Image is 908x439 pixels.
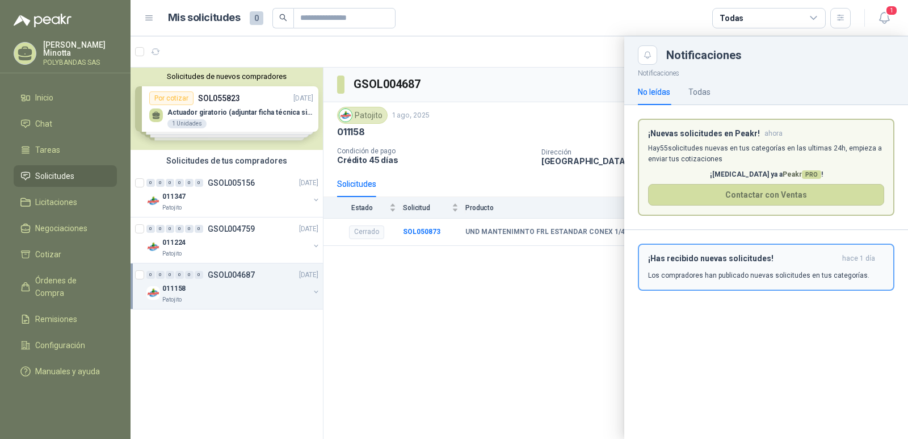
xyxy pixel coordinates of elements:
[648,129,760,139] h3: ¡Nuevas solicitudes en Peakr!
[764,129,783,139] span: ahora
[842,254,875,264] span: hace 1 día
[720,12,743,24] div: Todas
[250,11,263,25] span: 0
[783,170,821,178] span: Peakr
[802,170,821,179] span: PRO
[14,361,117,382] a: Manuales y ayuda
[168,10,241,26] h1: Mis solicitudes
[14,270,117,304] a: Órdenes de Compra
[648,143,884,165] p: Hay 55 solicitudes nuevas en tus categorías en las ultimas 24h, empieza a enviar tus cotizaciones
[14,113,117,135] a: Chat
[14,308,117,330] a: Remisiones
[14,335,117,356] a: Configuración
[35,170,74,182] span: Solicitudes
[14,244,117,265] a: Cotizar
[14,165,117,187] a: Solicitudes
[35,313,77,325] span: Remisiones
[279,14,287,22] span: search
[43,41,117,57] p: [PERSON_NAME] Minotta
[35,248,61,261] span: Cotizar
[874,8,894,28] button: 1
[14,139,117,161] a: Tareas
[43,59,117,66] p: POLYBANDAS SAS
[35,91,53,104] span: Inicio
[35,118,52,130] span: Chat
[666,49,894,61] div: Notificaciones
[35,144,60,156] span: Tareas
[35,365,100,378] span: Manuales y ayuda
[648,254,838,264] h3: ¡Has recibido nuevas solicitudes!
[14,87,117,108] a: Inicio
[648,184,884,206] button: Contactar con Ventas
[885,5,898,16] span: 1
[14,191,117,213] a: Licitaciones
[648,270,869,281] p: Los compradores han publicado nuevas solicitudes en tus categorías.
[624,65,908,79] p: Notificaciones
[638,86,670,98] div: No leídas
[648,169,884,180] p: ¡[MEDICAL_DATA] ya a !
[35,196,77,208] span: Licitaciones
[638,45,657,65] button: Close
[688,86,711,98] div: Todas
[35,339,85,352] span: Configuración
[14,218,117,239] a: Negociaciones
[14,14,72,27] img: Logo peakr
[638,244,894,291] button: ¡Has recibido nuevas solicitudes!hace 1 día Los compradores han publicado nuevas solicitudes en t...
[35,274,106,299] span: Órdenes de Compra
[35,222,87,235] span: Negociaciones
